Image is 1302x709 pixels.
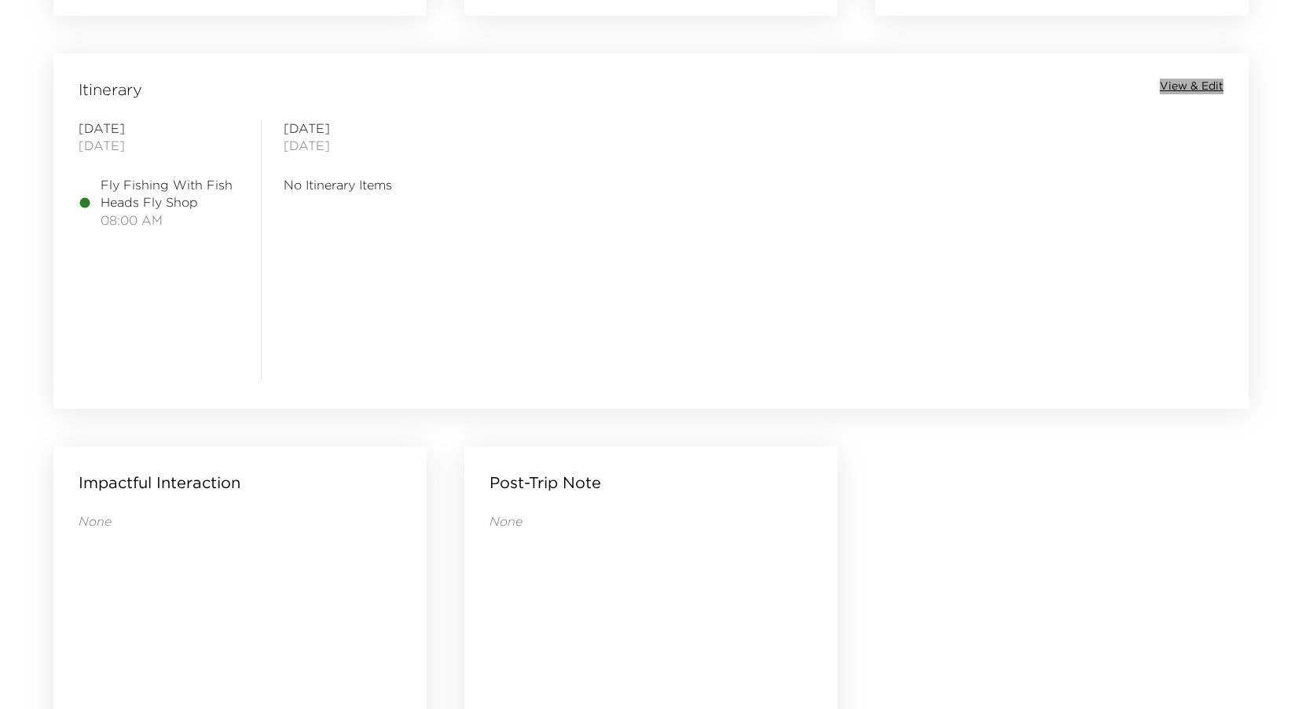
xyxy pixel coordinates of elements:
[79,137,239,154] span: [DATE]
[490,512,812,530] p: None
[284,119,444,137] span: [DATE]
[284,137,444,154] span: [DATE]
[284,176,444,193] span: No Itinerary Items
[1160,79,1223,94] button: View & Edit
[101,176,239,211] span: Fly Fishing With Fish Heads Fly Shop
[79,472,240,494] p: Impactful Interaction
[101,211,239,229] span: 08:00 AM
[79,512,402,530] p: None
[490,472,601,494] p: Post-Trip Note
[79,79,142,101] span: Itinerary
[79,119,239,137] span: [DATE]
